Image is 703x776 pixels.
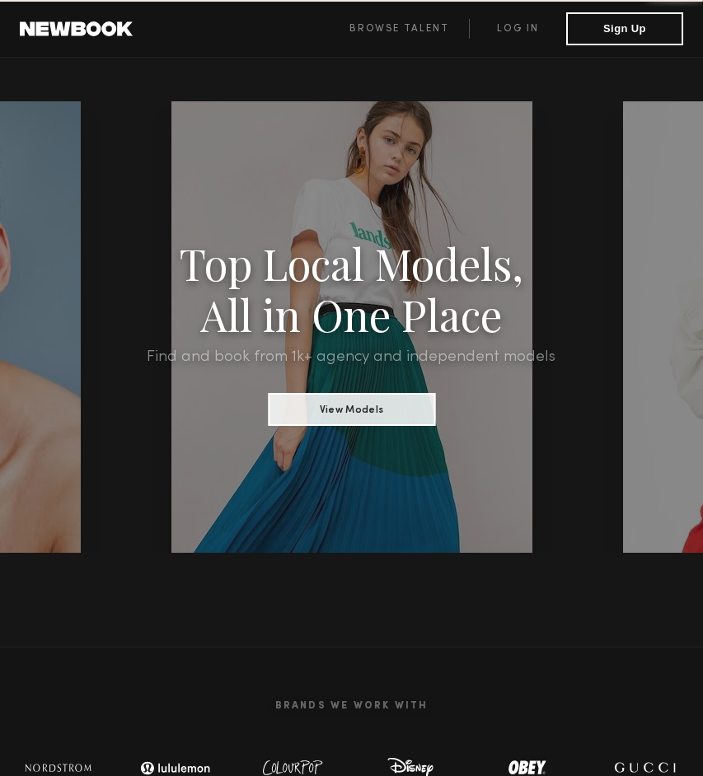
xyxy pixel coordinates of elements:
[53,347,650,367] h2: Find and book from 1k+ agency and independent models
[469,19,566,39] a: Log in
[53,238,650,340] h1: Top Local Models, All in One Place
[329,19,469,39] a: Browse Talent
[268,399,435,417] a: View Models
[268,393,435,426] button: View Models
[566,12,683,45] button: Sign Up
